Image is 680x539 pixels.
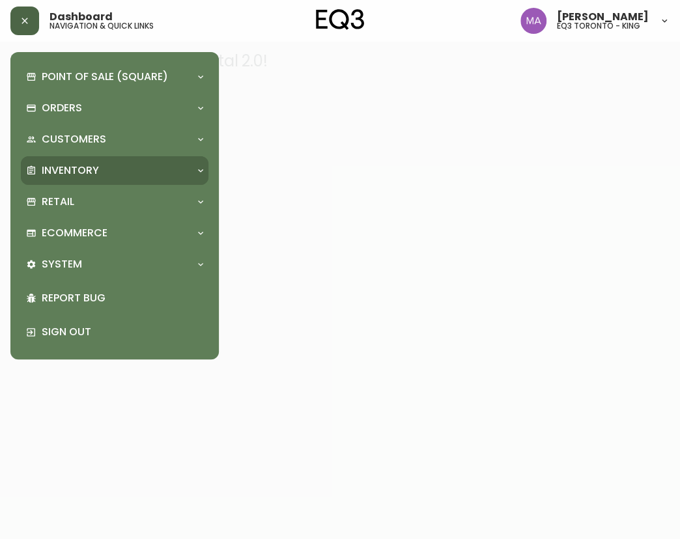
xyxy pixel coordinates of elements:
[42,291,203,305] p: Report Bug
[557,22,640,30] h5: eq3 toronto - king
[42,70,168,84] p: Point of Sale (Square)
[42,257,82,271] p: System
[42,325,203,339] p: Sign Out
[21,281,208,315] div: Report Bug
[21,219,208,247] div: Ecommerce
[21,250,208,279] div: System
[42,101,82,115] p: Orders
[557,12,649,22] span: [PERSON_NAME]
[42,195,74,209] p: Retail
[520,8,546,34] img: 4f0989f25cbf85e7eb2537583095d61e
[50,12,113,22] span: Dashboard
[316,9,364,30] img: logo
[21,315,208,349] div: Sign Out
[21,62,208,91] div: Point of Sale (Square)
[21,156,208,185] div: Inventory
[42,132,106,146] p: Customers
[50,22,154,30] h5: navigation & quick links
[42,163,99,178] p: Inventory
[21,187,208,216] div: Retail
[42,226,107,240] p: Ecommerce
[21,94,208,122] div: Orders
[21,125,208,154] div: Customers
